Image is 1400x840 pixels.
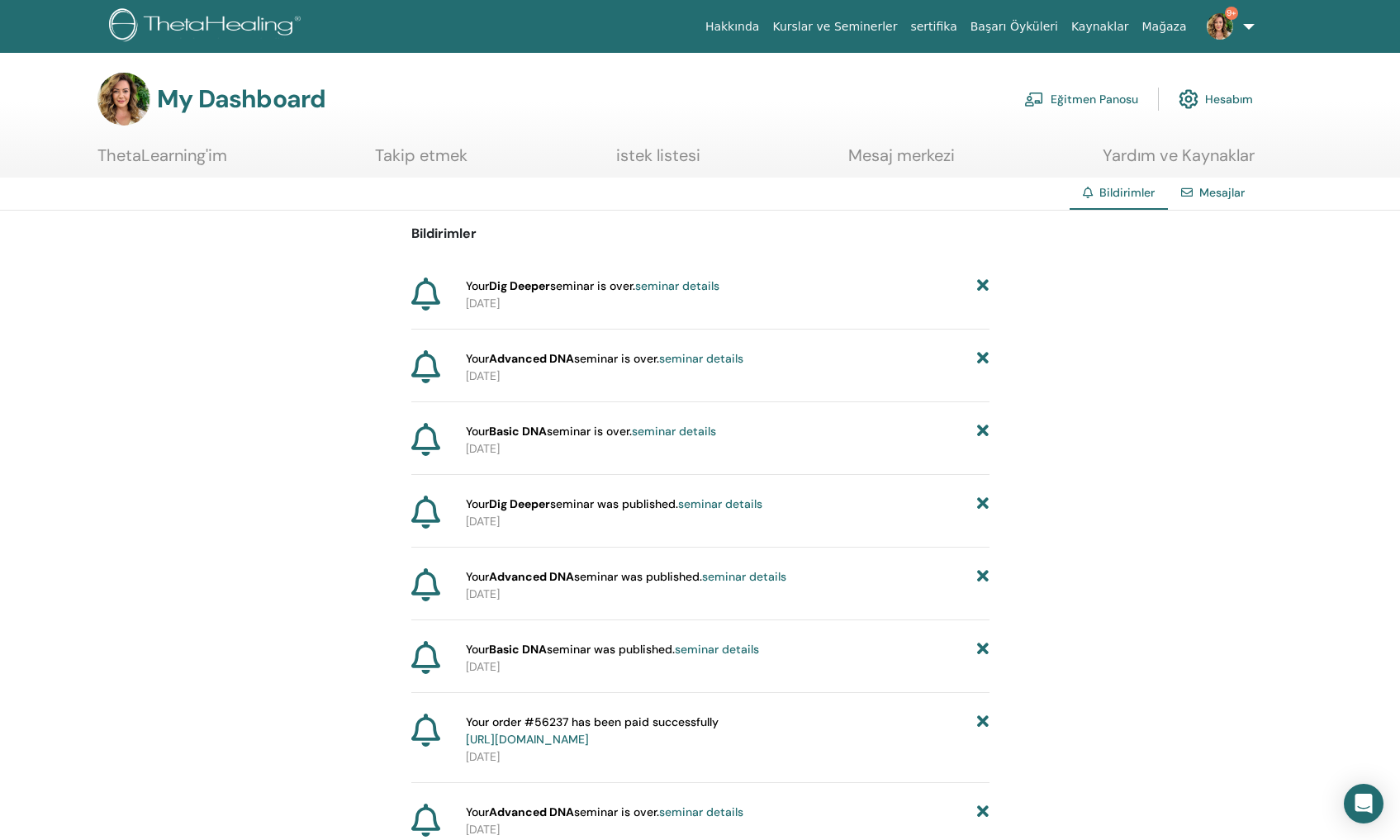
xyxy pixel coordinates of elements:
p: [DATE] [466,748,989,766]
a: seminar details [678,496,762,511]
img: cog.svg [1179,85,1198,113]
a: Kurslar ve Seminerler [766,12,904,42]
strong: Dig Deeper [489,278,550,293]
strong: Basic DNA [489,424,547,439]
a: istek listesi [616,145,700,178]
strong: Advanced DNA [489,351,574,366]
a: seminar details [635,278,719,293]
span: Your seminar was published. [466,641,759,658]
a: Hakkında [699,12,766,42]
span: Your seminar was published. [466,496,762,513]
p: [DATE] [466,658,989,676]
span: Your seminar is over. [466,350,743,368]
a: Mesajlar [1199,185,1245,200]
p: Bildirimler [411,224,989,244]
span: Your seminar is over. [466,804,743,821]
strong: Advanced DNA [489,804,574,819]
a: [URL][DOMAIN_NAME] [466,732,589,747]
span: Your seminar is over. [466,278,719,295]
a: Takip etmek [375,145,467,178]
span: Bildirimler [1099,185,1155,200]
h3: My Dashboard [157,84,325,114]
a: ThetaLearning'im [97,145,227,178]
a: seminar details [702,569,786,584]
strong: Basic DNA [489,642,547,657]
a: Mesaj merkezi [848,145,955,178]
span: 9+ [1225,7,1238,20]
p: [DATE] [466,513,989,530]
a: seminar details [659,351,743,366]
span: Your seminar was published. [466,568,786,586]
strong: Dig Deeper [489,496,550,511]
a: Kaynaklar [1065,12,1136,42]
img: chalkboard-teacher.svg [1024,92,1044,107]
p: [DATE] [466,295,989,312]
a: Eğitmen Panosu [1024,81,1138,117]
a: seminar details [632,424,716,439]
a: Hesabım [1179,81,1253,117]
a: seminar details [675,642,759,657]
span: Your order #56237 has been paid successfully [466,714,719,748]
p: [DATE] [466,821,989,838]
img: default.jpg [97,73,150,126]
p: [DATE] [466,586,989,603]
img: logo.png [109,8,306,45]
img: default.jpg [1207,13,1233,40]
span: Your seminar is over. [466,423,716,440]
a: sertifika [904,12,963,42]
p: [DATE] [466,440,989,458]
div: Open Intercom Messenger [1344,784,1383,823]
a: Başarı Öyküleri [964,12,1065,42]
a: seminar details [659,804,743,819]
a: Mağaza [1135,12,1193,42]
p: [DATE] [466,368,989,385]
a: Yardım ve Kaynaklar [1103,145,1255,178]
strong: Advanced DNA [489,569,574,584]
